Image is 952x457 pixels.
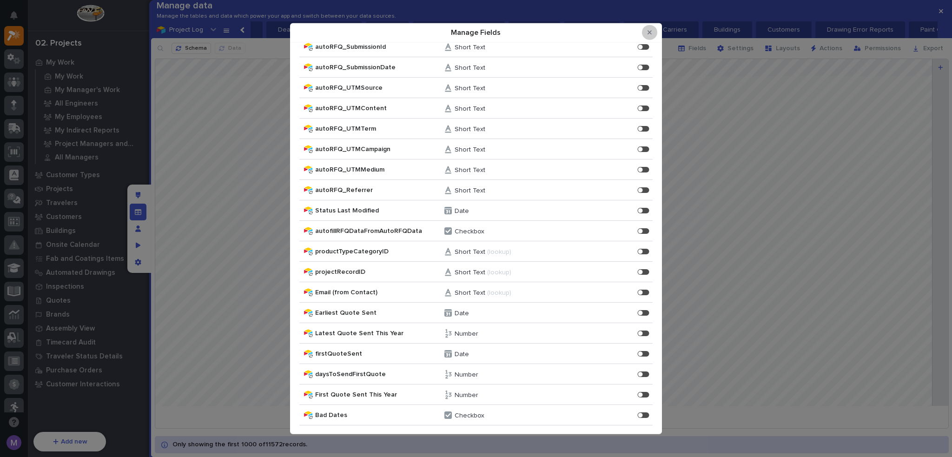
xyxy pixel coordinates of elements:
[9,9,28,27] img: Stacker
[315,43,443,51] span: autoRFQ_SubmissionId
[455,310,469,318] p: Date
[455,105,485,113] p: Short Text
[455,371,478,379] p: Number
[32,113,118,120] div: We're available if you need us!
[455,166,485,174] p: Short Text
[455,207,469,215] p: Date
[9,150,24,165] img: Brittany
[487,248,511,256] p: (lookup)
[77,184,80,191] span: •
[455,85,485,93] p: Short Text
[455,44,485,52] p: Short Text
[58,223,66,231] div: 🔗
[315,288,443,296] span: Email (from Contact)
[455,351,469,358] p: Date
[455,146,485,154] p: Short Text
[642,25,657,40] button: Close Modal
[29,159,75,166] span: [PERSON_NAME]
[158,106,169,117] button: Start new chat
[9,37,169,52] p: Welcome 👋
[93,245,112,252] span: Pylon
[19,222,51,232] span: Help Docs
[9,175,24,190] img: Matthew Hall
[487,269,511,277] p: (lookup)
[315,145,443,153] span: autoRFQ_UTMCampaign
[487,289,511,297] p: (lookup)
[315,247,443,255] span: productTypeCategoryID
[315,350,443,358] span: firstQuoteSent
[32,103,152,113] div: Start new chat
[6,219,54,235] a: 📖Help Docs
[455,289,485,297] p: Short Text
[315,227,443,235] span: autofillRFQDataFromAutoRFQData
[82,184,101,191] span: [DATE]
[315,370,443,378] span: daysToSendFirstQuote
[315,63,443,71] span: autoRFQ_SubmissionDate
[455,187,485,195] p: Short Text
[54,219,122,235] a: 🔗Onboarding Call
[315,125,443,132] span: autoRFQ_UTMTerm
[315,268,443,276] span: projectRecordID
[455,330,478,338] p: Number
[315,391,443,398] span: First Quote Sent This Year
[315,84,443,92] span: autoRFQ_UTMSource
[9,135,62,143] div: Past conversations
[290,23,662,434] div: Manage Fields
[315,166,443,173] span: autoRFQ_UTMMedium
[67,222,119,232] span: Onboarding Call
[29,184,75,191] span: [PERSON_NAME]
[315,309,443,317] span: Earliest Quote Sent
[315,411,443,419] span: Bad Dates
[455,126,485,133] p: Short Text
[9,103,26,120] img: 1736555164131-43832dd5-751b-4058-ba23-39d91318e5a0
[455,269,485,277] p: Short Text
[315,104,443,112] span: autoRFQ_UTMContent
[82,159,101,166] span: [DATE]
[19,159,26,166] img: 1736555164131-43832dd5-751b-4058-ba23-39d91318e5a0
[295,23,642,41] div: Manage Fields
[9,223,17,231] div: 📖
[9,52,169,66] p: How can we help?
[455,412,484,420] p: Checkbox
[315,329,443,337] span: Latest Quote Sent This Year
[315,206,443,214] span: Status Last Modified
[144,133,169,145] button: See all
[455,248,485,256] p: Short Text
[77,159,80,166] span: •
[455,64,485,72] p: Short Text
[66,245,112,252] a: Powered byPylon
[455,391,478,399] p: Number
[455,228,484,236] p: Checkbox
[315,186,443,194] span: autoRFQ_Referrer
